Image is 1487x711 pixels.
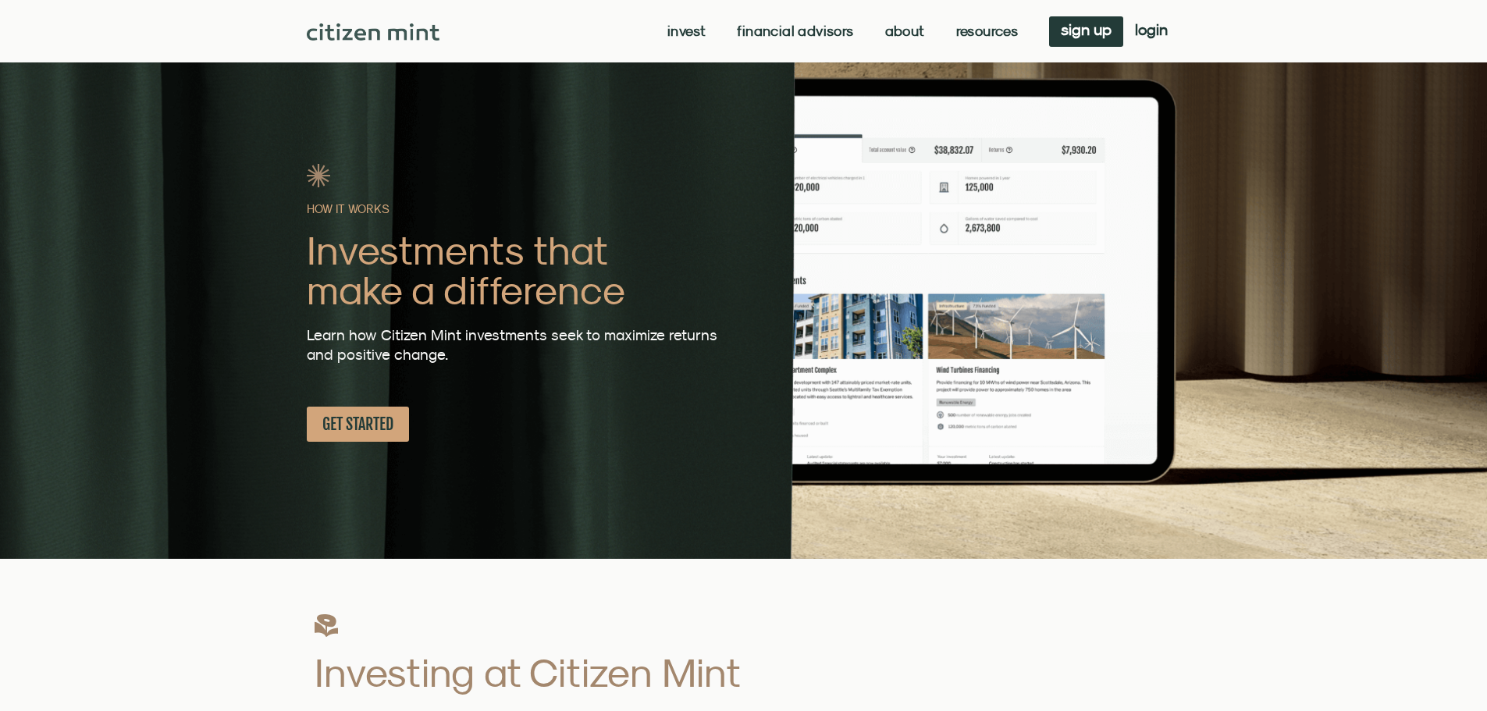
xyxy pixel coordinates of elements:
[667,23,1018,39] nav: Menu
[315,613,338,637] img: flower1_DG
[1049,16,1123,47] a: sign up
[1061,24,1112,35] span: sign up
[885,23,925,39] a: About
[737,23,853,39] a: Financial Advisors
[667,23,706,39] a: Invest
[307,407,409,442] a: GET STARTED
[322,414,393,434] span: GET STARTED
[956,23,1019,39] a: Resources
[307,203,730,215] h2: HOW IT WORKS
[1135,24,1168,35] span: login
[307,23,440,41] img: Citizen Mint
[307,230,730,310] h2: Investments that make a difference
[307,326,717,363] span: Learn how Citizen Mint investments seek to maximize returns and positive change.
[315,652,881,692] h2: Investing at Citizen Mint
[1123,16,1179,47] a: login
